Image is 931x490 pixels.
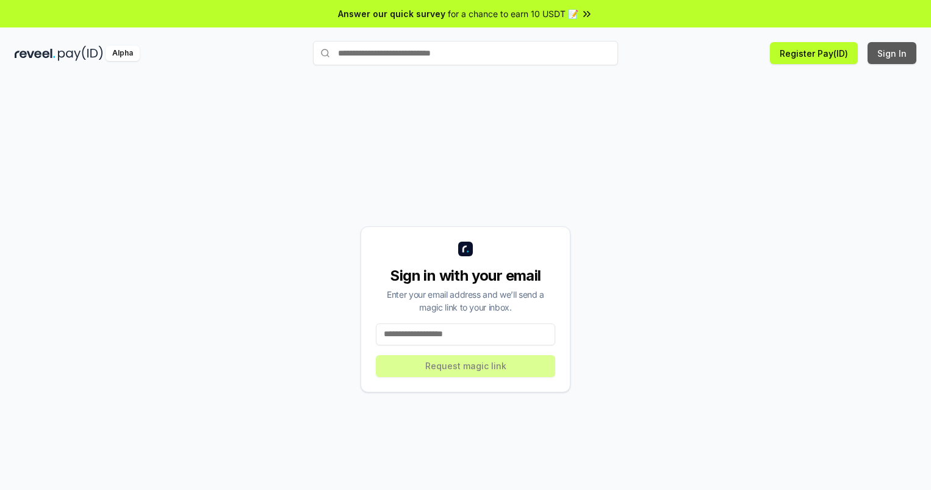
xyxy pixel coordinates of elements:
[106,46,140,61] div: Alpha
[15,46,56,61] img: reveel_dark
[448,7,578,20] span: for a chance to earn 10 USDT 📝
[770,42,858,64] button: Register Pay(ID)
[58,46,103,61] img: pay_id
[338,7,445,20] span: Answer our quick survey
[868,42,916,64] button: Sign In
[458,242,473,256] img: logo_small
[376,266,555,286] div: Sign in with your email
[376,288,555,314] div: Enter your email address and we’ll send a magic link to your inbox.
